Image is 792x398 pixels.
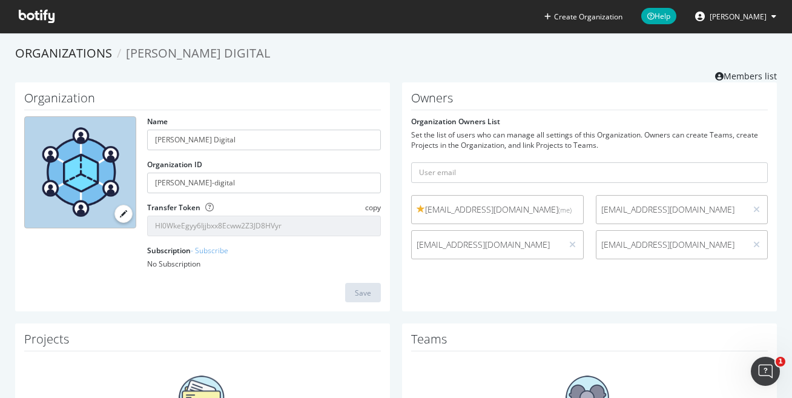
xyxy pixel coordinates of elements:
label: Organization Owners List [411,116,500,127]
a: Members list [715,67,777,82]
label: Subscription [147,245,228,256]
label: Name [147,116,168,127]
h1: Owners [411,91,768,110]
input: User email [411,162,768,183]
h1: Teams [411,333,768,351]
iframe: Intercom live chat [751,357,780,386]
button: Create Organization [544,11,623,22]
span: [PERSON_NAME] Digital [126,45,270,61]
span: [EMAIL_ADDRESS][DOMAIN_NAME] [601,239,742,251]
div: No Subscription [147,259,381,269]
div: Save [355,288,371,298]
label: Transfer Token [147,202,200,213]
span: Contessa Schexnayder [710,12,767,22]
small: (me) [558,205,572,214]
h1: Projects [24,333,381,351]
input: name [147,130,381,150]
span: [EMAIL_ADDRESS][DOMAIN_NAME] [601,204,742,216]
span: copy [365,202,381,213]
button: [PERSON_NAME] [685,7,786,26]
span: Help [641,8,676,24]
a: Organizations [15,45,112,61]
span: [EMAIL_ADDRESS][DOMAIN_NAME] [417,204,578,216]
div: Set the list of users who can manage all settings of this Organization. Owners can create Teams, ... [411,130,768,150]
button: Save [345,283,381,302]
h1: Organization [24,91,381,110]
input: Organization ID [147,173,381,193]
label: Organization ID [147,159,202,170]
a: - Subscribe [191,245,228,256]
span: 1 [776,357,785,366]
ol: breadcrumbs [15,45,777,62]
span: [EMAIL_ADDRESS][DOMAIN_NAME] [417,239,557,251]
